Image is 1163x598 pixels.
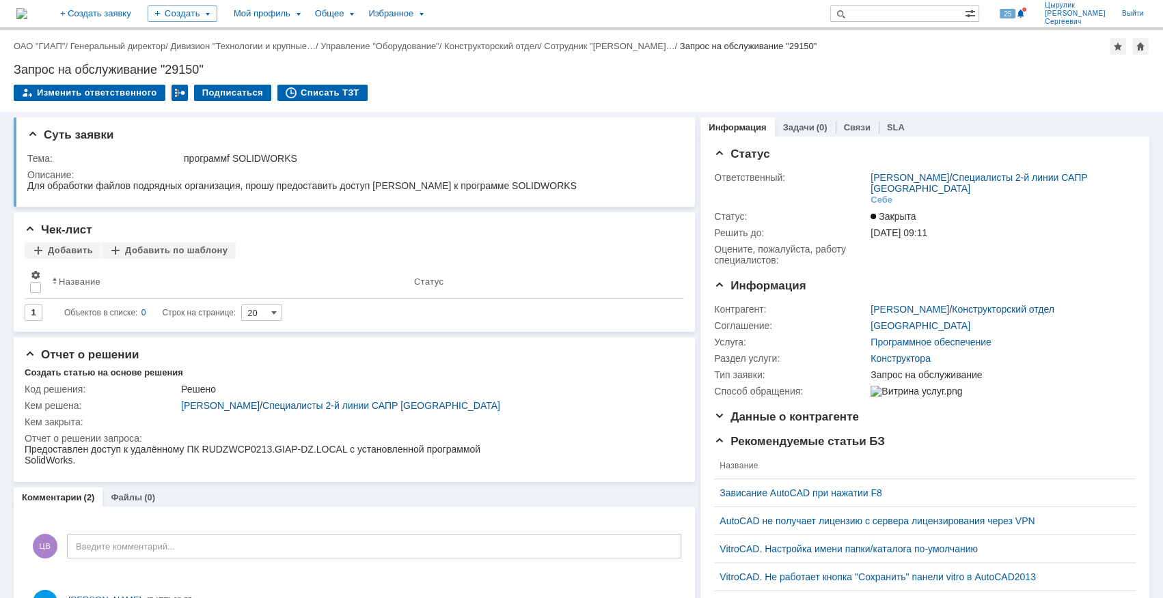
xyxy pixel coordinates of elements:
[70,41,171,51] div: /
[262,400,500,411] a: Специалисты 2-й линии САПР [GEOGRAPHIC_DATA]
[64,308,137,317] span: Объектов в списке:
[714,279,806,292] span: Информация
[30,270,41,281] span: Настройки
[871,172,949,183] a: [PERSON_NAME]
[33,534,57,558] span: ЦВ
[25,348,139,361] span: Отчет о решении
[181,400,675,411] div: /
[14,63,1149,76] div: Запрос на обслуживание "29150"
[144,492,155,502] div: (0)
[1132,38,1149,55] div: Сделать домашней страницей
[14,41,70,51] div: /
[141,304,146,321] div: 0
[871,337,991,347] a: Программное обеспечение
[871,369,1129,380] div: Запрос на обслуживание
[25,433,678,444] div: Отчет о решении запроса:
[84,492,95,502] div: (2)
[817,122,827,132] div: (0)
[1045,1,1106,10] span: Цырулик
[714,147,769,160] span: Статус
[714,369,868,380] div: Тип заявки:
[25,384,178,395] div: Код решения:
[170,41,316,51] a: Дивизион "Технологии и крупные…
[714,211,868,222] div: Статус:
[444,41,539,51] a: Конструкторский отдел
[1000,9,1015,18] span: 25
[714,244,868,266] div: Oцените, пожалуйста, работу специалистов:
[714,386,868,397] div: Способ обращения:
[27,153,181,164] div: Тема:
[444,41,544,51] div: /
[16,8,27,19] img: logo
[871,320,970,331] a: [GEOGRAPHIC_DATA]
[714,227,868,238] div: Решить до:
[181,384,675,395] div: Решено
[714,320,868,331] div: Соглашение:
[25,223,92,236] span: Чек-лист
[409,264,673,299] th: Статус
[170,41,320,51] div: /
[25,367,183,378] div: Создать статью на основе решения
[871,386,962,397] img: Витрина услуг.png
[783,122,815,132] a: Задачи
[64,304,236,321] i: Строк на странице:
[680,41,817,51] div: Запрос на обслуживание "29150"
[172,85,188,101] div: Работа с массовостью
[720,571,1119,582] a: VitroCAD. Не работает кнопка "Сохранить" панели vitro в AutoCAD2013
[871,227,927,238] span: [DATE] 09:11
[70,41,165,51] a: Генеральный директор
[27,128,113,141] span: Суть заявки
[871,172,1129,194] div: /
[871,304,1054,315] div: /
[714,172,868,183] div: Ответственный:
[714,353,868,364] div: Раздел услуги:
[871,353,931,364] a: Конструктора
[844,122,871,132] a: Связи
[871,304,949,315] a: [PERSON_NAME]
[59,276,100,287] div: Название
[1045,18,1106,26] span: Сергеевич
[14,41,65,51] a: ОАО "ГИАП"
[148,5,217,22] div: Создать
[184,153,675,164] div: программf SOLIDWORKS
[414,276,443,287] div: Статус
[871,172,1087,194] a: Специалисты 2-й линии САПР [GEOGRAPHIC_DATA]
[714,304,868,315] div: Контрагент:
[1110,38,1126,55] div: Добавить в избранное
[871,211,916,222] span: Закрыта
[46,264,409,299] th: Название
[714,337,868,347] div: Услуга:
[714,435,885,448] span: Рекомендуемые статьи БЗ
[709,122,766,132] a: Информация
[544,41,680,51] div: /
[720,515,1119,526] a: AutoCAD не получает лицензию с сервера лицензирования через VPN
[111,492,142,502] a: Файлы
[952,304,1054,315] a: Конструкторский отдел
[320,41,439,51] a: Управление "Оборудование"
[965,6,979,19] span: Расширенный поиск
[25,400,178,411] div: Кем решена:
[720,543,1119,554] a: VitroCAD. Настройка имени папки/каталога по-умолчанию
[16,8,27,19] a: Перейти на домашнюю страницу
[1045,10,1106,18] span: [PERSON_NAME]
[181,400,260,411] a: [PERSON_NAME]
[25,416,178,427] div: Кем закрыта:
[544,41,674,51] a: Сотрудник "[PERSON_NAME]…
[720,487,1119,498] a: Зависание AutoCAD при нажатии F8
[714,453,1125,479] th: Название
[22,492,82,502] a: Комментарии
[320,41,444,51] div: /
[887,122,905,132] a: SLA
[871,195,892,205] div: Себе
[714,410,859,423] span: Данные о контрагенте
[27,169,678,180] div: Описание:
